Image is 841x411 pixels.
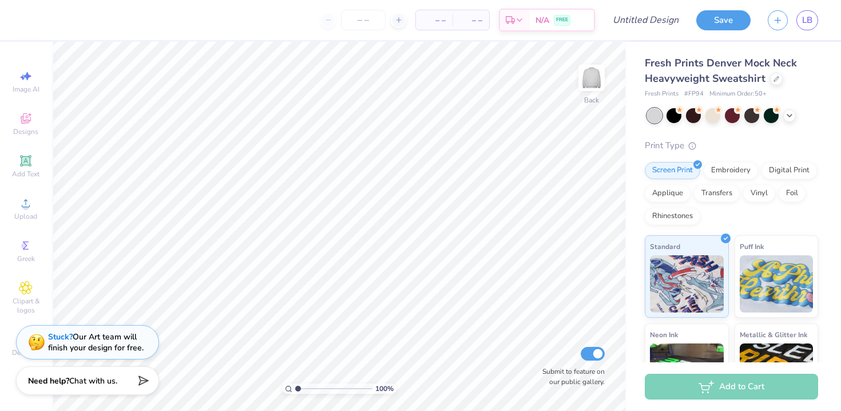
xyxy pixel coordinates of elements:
strong: Stuck? [48,331,73,342]
img: Back [580,66,603,89]
span: Standard [650,240,680,252]
img: Metallic & Glitter Ink [740,343,814,401]
span: Minimum Order: 50 + [709,89,767,99]
span: Chat with us. [69,376,117,386]
div: Applique [645,185,691,202]
span: Fresh Prints [645,89,679,99]
span: – – [423,14,446,26]
span: Metallic & Glitter Ink [740,329,807,341]
img: Puff Ink [740,255,814,313]
span: Upload [14,212,37,221]
span: Fresh Prints Denver Mock Neck Heavyweight Sweatshirt [645,56,797,85]
input: – – [341,10,386,30]
strong: Need help? [28,376,69,386]
span: # FP94 [684,89,704,99]
span: Add Text [12,169,39,179]
span: FREE [556,16,568,24]
div: Embroidery [704,162,758,179]
span: LB [802,14,812,27]
span: Neon Ink [650,329,678,341]
div: Print Type [645,139,818,152]
span: Decorate [12,348,39,357]
input: Untitled Design [604,9,688,31]
button: Save [696,10,751,30]
div: Digital Print [761,162,817,179]
div: Rhinestones [645,208,700,225]
div: Our Art team will finish your design for free. [48,331,144,353]
label: Submit to feature on our public gallery. [536,366,605,387]
span: Puff Ink [740,240,764,252]
span: N/A [535,14,549,26]
span: Clipart & logos [6,297,46,315]
span: Designs [13,127,38,136]
div: Foil [779,185,806,202]
span: – – [459,14,482,26]
img: Neon Ink [650,343,724,401]
div: Vinyl [743,185,775,202]
div: Back [584,95,599,105]
span: 100 % [375,384,394,394]
div: Transfers [694,185,740,202]
span: Image AI [13,85,39,94]
span: Greek [17,254,35,263]
a: LB [796,10,818,30]
img: Standard [650,255,724,313]
div: Screen Print [645,162,700,179]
